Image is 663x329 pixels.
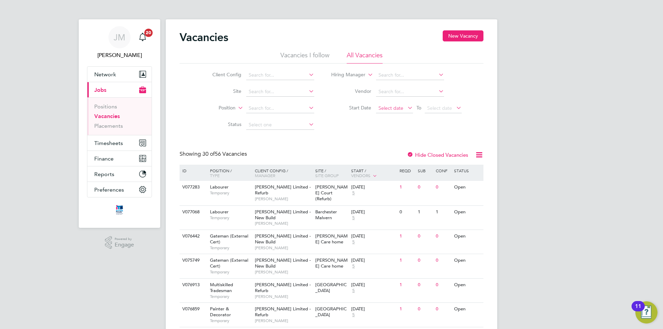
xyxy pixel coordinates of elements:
div: Position / [205,165,253,181]
input: Select one [246,120,314,130]
span: Jobs [94,87,106,93]
span: Temporary [210,269,251,275]
span: [GEOGRAPHIC_DATA] [315,306,347,318]
div: 0 [434,230,452,243]
div: 0 [434,279,452,291]
div: Start / [349,165,398,182]
span: Temporary [210,245,251,251]
button: Timesheets [87,135,152,151]
label: Status [202,121,241,127]
div: V076859 [181,303,205,316]
div: [DATE] [351,258,396,263]
div: Site / [314,165,350,181]
span: Site Group [315,173,339,178]
div: Open [452,230,482,243]
a: 20 [136,26,150,48]
div: 1 [398,279,416,291]
li: All Vacancies [347,51,383,64]
span: JM [114,33,125,42]
span: Temporary [210,215,251,221]
input: Search for... [246,70,314,80]
label: Vendor [331,88,371,94]
a: Go to home page [87,204,152,215]
nav: Main navigation [79,19,160,228]
label: Position [196,105,236,112]
span: [PERSON_NAME] Limited - Refurb [255,184,311,196]
a: Vacancies [94,113,120,119]
span: Temporary [210,318,251,323]
label: Client Config [202,71,241,78]
a: Placements [94,123,123,129]
span: 5 [351,312,356,318]
a: Positions [94,103,117,110]
li: Vacancies I follow [280,51,329,64]
div: Open [452,279,482,291]
span: [PERSON_NAME] [255,196,312,202]
span: [PERSON_NAME] Limited - New Build [255,233,311,245]
span: Finance [94,155,114,162]
span: Select date [427,105,452,111]
input: Search for... [246,87,314,97]
div: V076442 [181,230,205,243]
span: [PERSON_NAME] [255,245,312,251]
div: Showing [180,151,248,158]
div: 1 [398,181,416,194]
span: To [414,103,423,112]
span: Network [94,71,116,78]
span: [PERSON_NAME] [255,294,312,299]
div: [DATE] [351,282,396,288]
input: Search for... [376,70,444,80]
div: Conf [434,165,452,176]
a: Powered byEngage [105,236,134,249]
span: Joe Melmoth [87,51,152,59]
span: 30 of [202,151,215,157]
label: Site [202,88,241,94]
span: [PERSON_NAME] Care home [315,257,348,269]
div: 11 [635,306,641,315]
div: 1 [434,206,452,219]
input: Search for... [246,104,314,113]
span: 56 Vacancies [202,151,247,157]
span: Painter & Decorator [210,306,231,318]
div: [DATE] [351,209,396,215]
div: 1 [398,254,416,267]
span: Temporary [210,190,251,196]
h2: Vacancies [180,30,228,44]
span: Preferences [94,186,124,193]
span: 5 [351,288,356,294]
span: 5 [351,263,356,269]
span: 5 [351,239,356,245]
div: 0 [434,303,452,316]
div: Reqd [398,165,416,176]
div: Open [452,181,482,194]
button: Finance [87,151,152,166]
input: Search for... [376,87,444,97]
button: New Vacancy [443,30,483,41]
span: Type [210,173,220,178]
button: Reports [87,166,152,182]
div: 0 [416,279,434,291]
span: 20 [144,29,153,37]
div: Open [452,206,482,219]
button: Open Resource Center, 11 new notifications [635,301,657,323]
div: Open [452,303,482,316]
span: [PERSON_NAME] Care home [315,233,348,245]
span: [PERSON_NAME] Limited - New Build [255,209,311,221]
span: Timesheets [94,140,123,146]
span: Gateman (External Cert) [210,233,248,245]
div: Open [452,254,482,267]
span: [PERSON_NAME] Limited - New Build [255,257,311,269]
span: [GEOGRAPHIC_DATA] [315,282,347,293]
div: 0 [434,181,452,194]
div: V075749 [181,254,205,267]
span: 5 [351,215,356,221]
span: [PERSON_NAME] [255,269,312,275]
span: Labourer [210,209,229,215]
img: itsconstruction-logo-retina.png [115,204,124,215]
div: ID [181,165,205,176]
span: Vendors [351,173,371,178]
span: [PERSON_NAME] Court (Refurb) [315,184,348,202]
div: V077283 [181,181,205,194]
label: Start Date [331,105,371,111]
div: 1 [398,303,416,316]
